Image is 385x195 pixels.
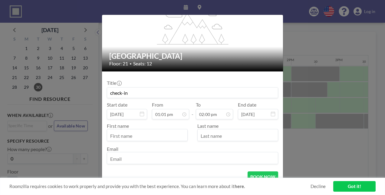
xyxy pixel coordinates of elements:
input: Guest reservation [107,88,278,98]
label: Email [107,146,118,152]
label: End date [238,102,256,108]
span: Roomzilla requires cookies to work properly and provide you with the best experience. You can lea... [9,183,311,189]
h2: [GEOGRAPHIC_DATA] [109,51,276,61]
g: flex-grow: 1.2; [157,8,229,44]
label: First name [107,123,129,129]
a: Decline [311,183,326,189]
span: - [192,104,193,117]
a: here. [235,183,245,189]
input: Email [107,154,278,164]
button: BOOK NOW [248,171,278,182]
a: Got it! [333,181,376,192]
input: Last name [198,131,278,141]
label: Last name [197,123,219,129]
input: First name [107,131,187,141]
label: To [196,102,201,108]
